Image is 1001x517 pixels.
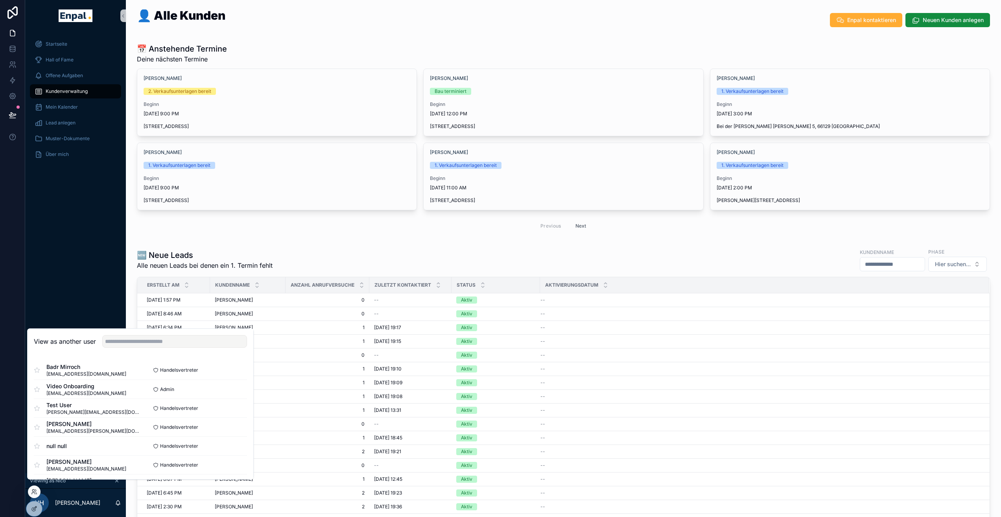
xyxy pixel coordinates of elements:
span: Bei der [PERSON_NAME] [PERSON_NAME] 5, 66129 [GEOGRAPHIC_DATA] [717,123,983,130]
span: [STREET_ADDRESS] [144,123,410,130]
div: Aktiv [461,448,472,455]
a: -- [540,462,979,469]
span: Aktivierungsdatum [545,282,598,288]
span: -- [540,490,545,496]
span: Beginn [717,101,983,107]
span: [PERSON_NAME] [215,297,253,303]
a: Startseite [30,37,121,51]
a: -- [540,297,979,303]
span: Muster-Dokumente [46,135,90,142]
span: -- [374,462,379,469]
span: [DATE] 12:45 [374,476,402,482]
a: -- [374,311,447,317]
span: [STREET_ADDRESS] [144,197,410,204]
div: 1. Verkaufsunterlagen bereit [435,162,497,169]
div: Aktiv [461,462,472,469]
a: [PERSON_NAME] [215,490,281,496]
label: Kundenname [860,248,894,256]
a: [DATE] 13:31 [374,407,447,413]
span: 1 [290,366,365,372]
a: [DATE] 8:46 AM [147,311,205,317]
span: [DATE] 2:30 PM [147,504,182,510]
span: -- [540,352,545,358]
span: 2 [290,448,365,455]
h1: 📅 Anstehende Termine [137,43,227,54]
span: -- [374,297,379,303]
span: [DATE] 6:34 PM [147,324,182,331]
a: [DATE] 19:10 [374,366,447,372]
a: Aktiv [456,296,535,304]
span: [PERSON_NAME] [46,458,126,466]
a: -- [374,352,447,358]
span: Neuen Kunden anlegen [923,16,984,24]
span: -- [540,393,545,400]
a: Aktiv [456,434,535,441]
a: -- [540,324,979,331]
span: Badr Mirroch [46,363,126,371]
a: [PERSON_NAME] [215,504,281,510]
a: [PERSON_NAME] [430,75,468,82]
div: Aktiv [461,489,472,497]
img: App logo [59,9,92,22]
span: -- [540,297,545,303]
span: -- [540,476,545,482]
span: [PERSON_NAME] [215,311,253,317]
a: [PERSON_NAME] [215,297,281,303]
a: -- [540,366,979,372]
span: -- [540,366,545,372]
div: scrollable content [25,32,126,473]
h2: View as another user [34,337,96,346]
a: [DATE] 6:45 PM [147,490,205,496]
a: Hall of Fame [30,53,121,67]
span: 1 [290,393,365,400]
a: [DATE] 19:15 [374,338,447,345]
span: Handelsvertreter [160,424,198,430]
a: -- [540,476,979,482]
span: 1 [290,476,365,482]
div: 1. Verkaufsunterlagen bereit [148,162,210,169]
a: Lead anlegen [30,116,121,130]
span: [DATE] 19:17 [374,324,401,331]
span: [DATE] 6:45 PM [147,490,182,496]
span: null null [46,442,67,450]
a: 0 [290,462,365,469]
a: Aktiv [456,407,535,414]
span: 1 [290,380,365,386]
a: [DATE] 19:21 [374,448,447,455]
span: [STREET_ADDRESS] [430,197,697,204]
span: [DATE] 9:00 PM [144,185,410,191]
div: Aktiv [461,365,472,372]
a: [DATE] 19:17 [374,324,447,331]
span: Handelsvertreter [160,462,198,468]
div: Aktiv [461,324,472,331]
a: [PERSON_NAME] [717,149,755,156]
div: Aktiv [461,296,472,304]
span: Deine nächsten Termine [137,54,227,64]
a: [DATE] 2:30 PM [147,504,205,510]
a: [DATE] 12:45 [374,476,447,482]
span: -- [540,448,545,455]
span: 0 [290,421,365,427]
span: [EMAIL_ADDRESS][DOMAIN_NAME] [46,371,126,377]
span: [DATE] 19:23 [374,490,402,496]
span: [PERSON_NAME] [717,75,755,82]
span: Handelsvertreter [160,367,198,373]
a: [DATE] 19:09 [374,380,447,386]
span: Erstellt Am [147,282,179,288]
span: Beginn [430,101,697,107]
span: [EMAIL_ADDRESS][DOMAIN_NAME] [46,390,126,397]
span: [DATE] 1:57 PM [147,297,181,303]
a: Muster-Dokumente [30,132,121,146]
span: Handelsvertreter [160,405,198,411]
span: [DATE] 18:45 [374,435,402,441]
div: Aktiv [461,338,472,345]
span: [PERSON_NAME] [46,477,140,485]
span: Video Onboarding [46,382,126,390]
span: [DATE] 19:36 [374,504,402,510]
a: Aktiv [456,365,535,372]
span: Beginn [430,175,697,182]
span: [DATE] 19:21 [374,448,401,455]
span: 0 [290,311,365,317]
